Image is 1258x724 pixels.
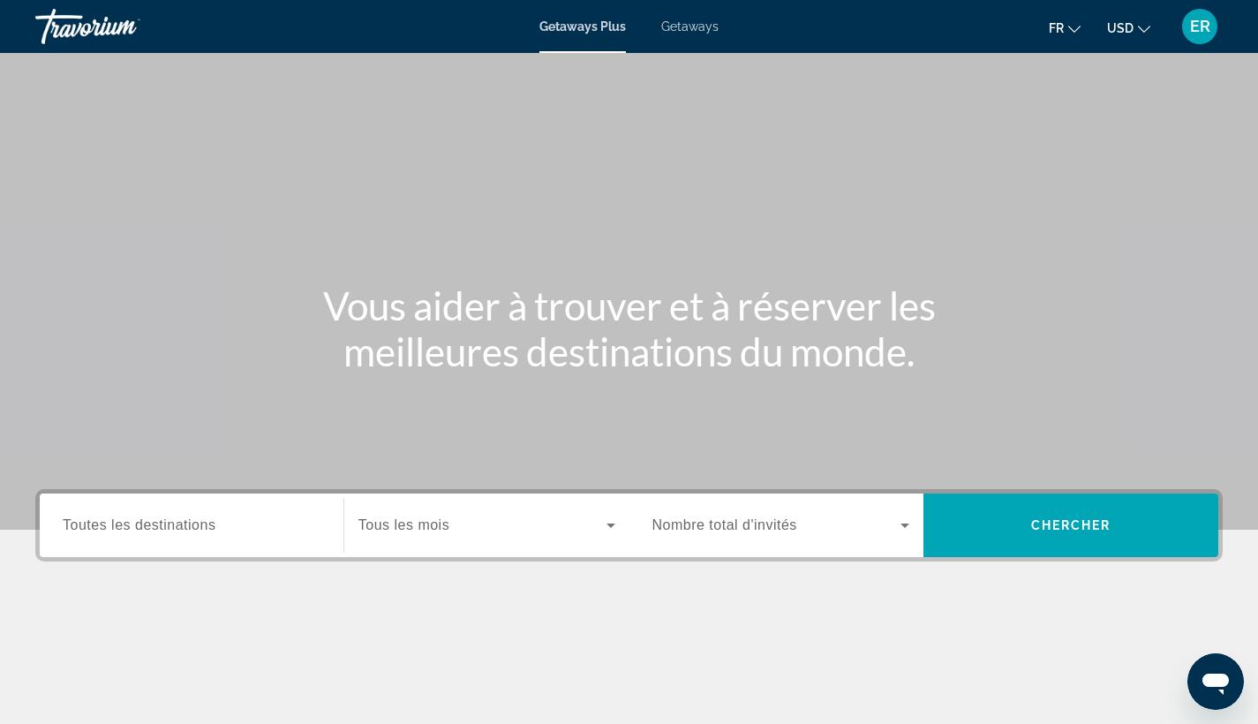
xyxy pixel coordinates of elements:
span: ER [1190,18,1210,35]
span: fr [1049,21,1064,35]
button: Search [923,494,1218,557]
span: Nombre total d'invités [652,517,797,532]
div: Search widget [40,494,1218,557]
iframe: Bouton de lancement de la fenêtre de messagerie [1187,653,1244,710]
input: Select destination [63,516,320,537]
a: Getaways Plus [539,19,626,34]
button: Change currency [1107,15,1150,41]
span: Toutes les destinations [63,517,215,532]
h1: Vous aider à trouver et à réserver les meilleures destinations du monde. [298,283,960,374]
a: Getaways [661,19,719,34]
button: Change language [1049,15,1081,41]
a: Travorium [35,4,212,49]
span: Chercher [1031,518,1111,532]
button: User Menu [1177,8,1223,45]
span: Tous les mois [358,517,449,532]
span: USD [1107,21,1134,35]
